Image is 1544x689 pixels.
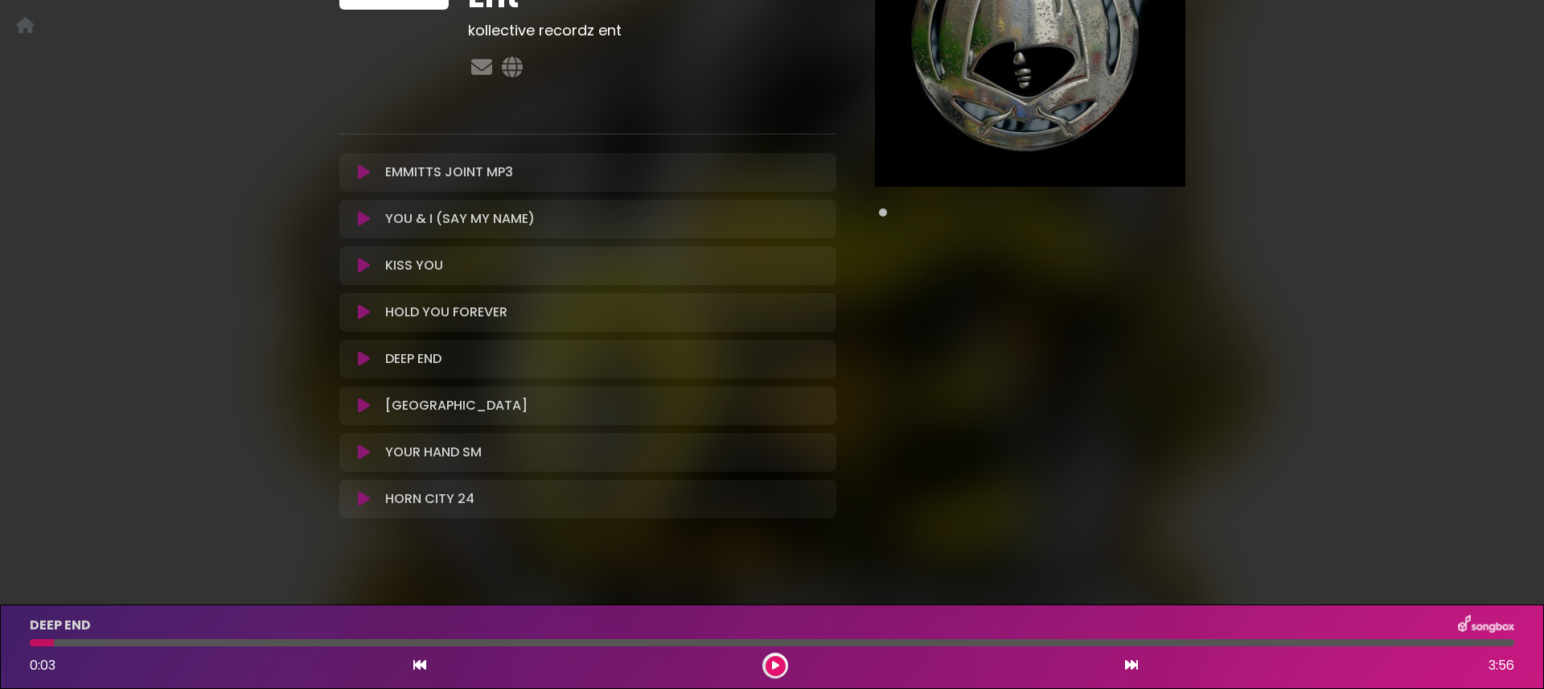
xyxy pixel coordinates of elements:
p: DEEP END [385,349,441,369]
p: YOUR HAND SM [385,443,482,462]
h3: kollective recordz ent [468,22,836,39]
p: [GEOGRAPHIC_DATA] [385,396,528,415]
p: HOLD YOU FOREVER [385,303,507,322]
p: EMMITTS JOINT MP3 [385,163,513,182]
p: YOU & I (SAY MY NAME) [385,209,535,229]
p: HORN CITY 24 [385,489,474,509]
p: KISS YOU [385,256,443,275]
